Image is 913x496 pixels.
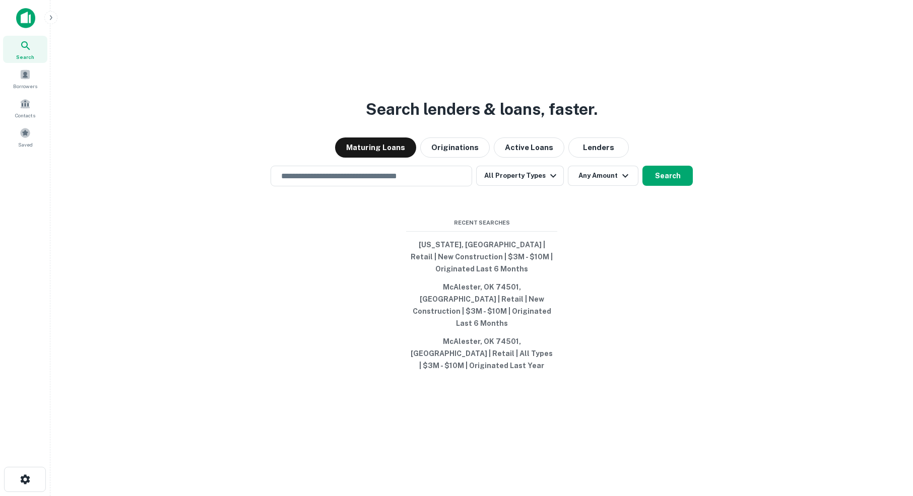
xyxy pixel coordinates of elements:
button: McAlester, OK 74501, [GEOGRAPHIC_DATA] | Retail | All Types | $3M - $10M | Originated Last Year [406,332,557,375]
button: Lenders [568,137,629,158]
button: [US_STATE], [GEOGRAPHIC_DATA] | Retail | New Construction | $3M - $10M | Originated Last 6 Months [406,236,557,278]
a: Saved [3,123,47,151]
a: Contacts [3,94,47,121]
button: Search [642,166,693,186]
button: Maturing Loans [335,137,416,158]
a: Borrowers [3,65,47,92]
button: Any Amount [568,166,638,186]
button: McAlester, OK 74501, [GEOGRAPHIC_DATA] | Retail | New Construction | $3M - $10M | Originated Last... [406,278,557,332]
a: Search [3,36,47,63]
img: capitalize-icon.png [16,8,35,28]
span: Contacts [15,111,35,119]
button: Active Loans [494,137,564,158]
span: Saved [18,140,33,149]
button: Originations [420,137,490,158]
button: All Property Types [476,166,564,186]
span: Recent Searches [406,219,557,227]
h3: Search lenders & loans, faster. [366,97,598,121]
span: Search [16,53,34,61]
span: Borrowers [13,82,37,90]
iframe: Chat Widget [863,415,913,464]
